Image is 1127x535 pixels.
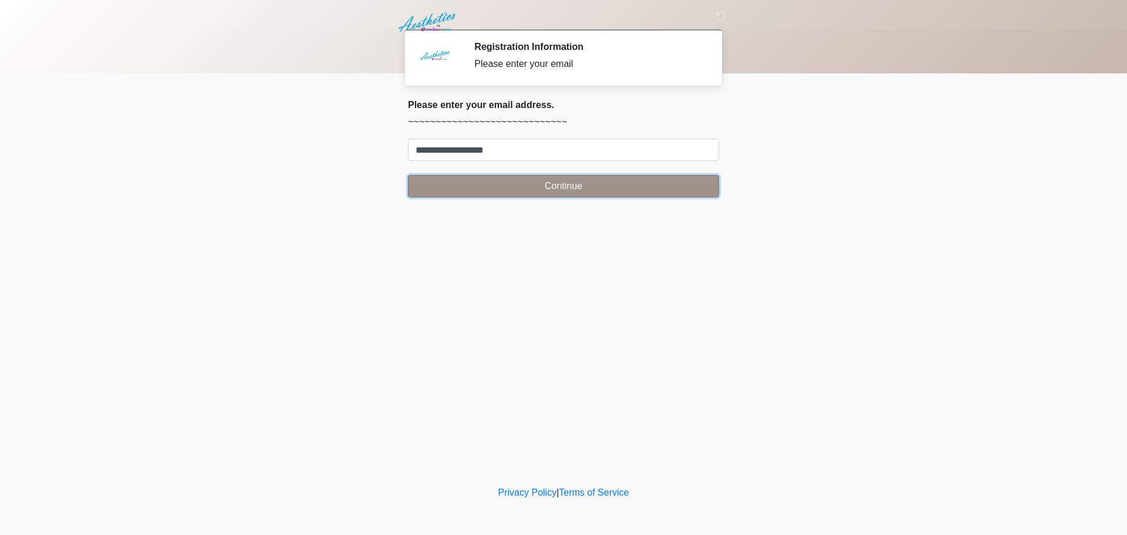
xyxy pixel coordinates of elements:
[556,487,559,497] a: |
[498,487,557,497] a: Privacy Policy
[474,41,701,52] h2: Registration Information
[408,175,719,197] button: Continue
[417,41,452,76] img: Agent Avatar
[408,99,719,110] h2: Please enter your email address.
[408,115,719,129] p: ~~~~~~~~~~~~~~~~~~~~~~~~~~~~~
[474,57,701,71] div: Please enter your email
[396,9,460,36] img: Aesthetics by Emediate Cure Logo
[559,487,629,497] a: Terms of Service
